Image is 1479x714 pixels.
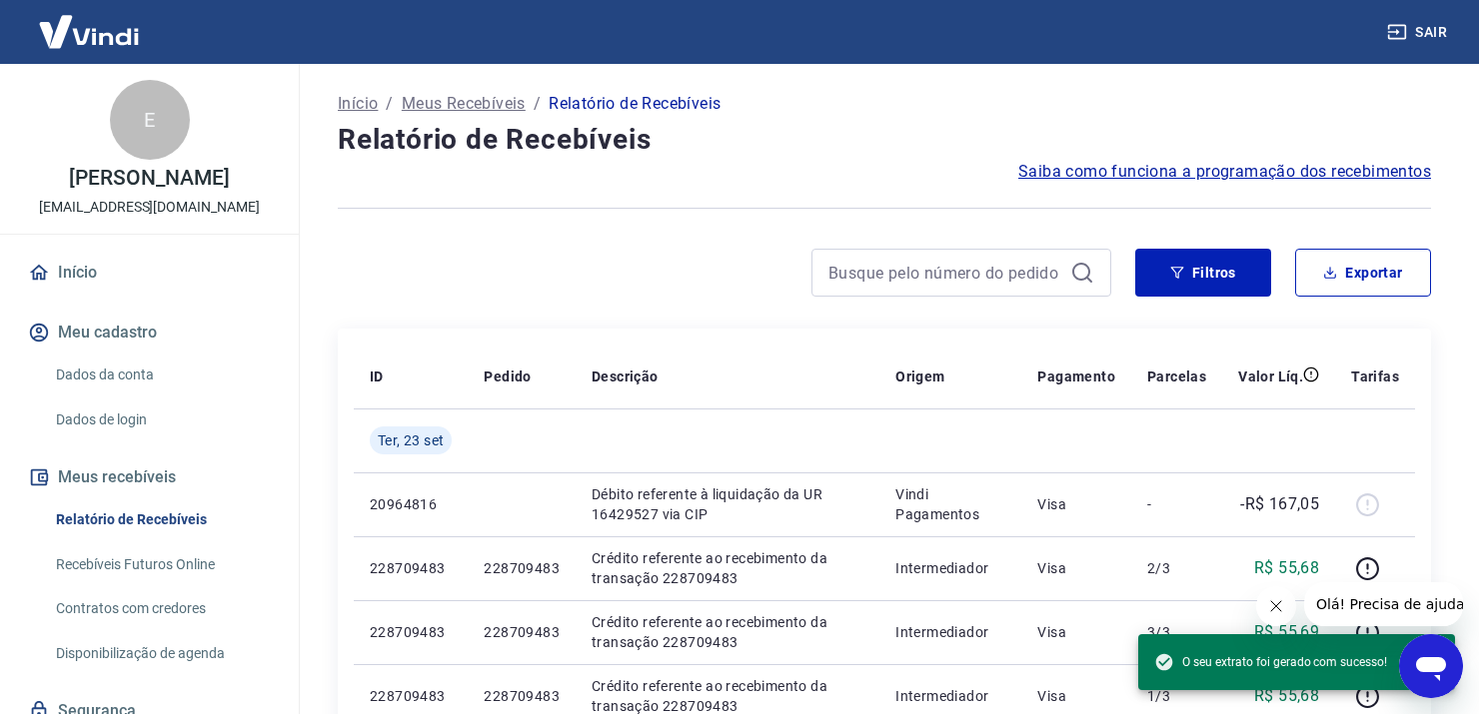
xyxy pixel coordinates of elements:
p: Débito referente à liquidação da UR 16429527 via CIP [592,484,863,524]
p: Descrição [592,366,659,386]
p: 228709483 [484,686,560,706]
p: Intermediador [895,558,1005,578]
p: Origem [895,366,944,386]
p: Pagamento [1037,366,1115,386]
p: [PERSON_NAME] [69,168,229,189]
p: Tarifas [1351,366,1399,386]
p: ID [370,366,384,386]
img: Vindi [24,1,154,62]
input: Busque pelo número do pedido [828,258,1062,288]
p: Valor Líq. [1238,366,1303,386]
a: Relatório de Recebíveis [48,499,275,540]
p: Intermediador [895,622,1005,642]
button: Sair [1383,14,1455,51]
p: 228709483 [484,622,560,642]
p: 3/3 [1147,622,1206,642]
p: 228709483 [484,558,560,578]
p: 228709483 [370,686,452,706]
iframe: Mensagem da empresa [1304,582,1463,626]
span: Olá! Precisa de ajuda? [12,14,168,30]
p: Parcelas [1147,366,1206,386]
p: Visa [1037,622,1115,642]
button: Filtros [1135,249,1271,297]
span: Ter, 23 set [378,430,444,450]
p: R$ 55,68 [1254,684,1319,708]
p: / [534,92,541,116]
button: Meu cadastro [24,311,275,355]
a: Saiba como funciona a programação dos recebimentos [1018,160,1431,184]
p: Visa [1037,558,1115,578]
p: -R$ 167,05 [1240,492,1319,516]
p: Pedido [484,366,531,386]
a: Recebíveis Futuros Online [48,544,275,585]
p: 20964816 [370,494,452,514]
p: Crédito referente ao recebimento da transação 228709483 [592,612,863,652]
p: Relatório de Recebíveis [549,92,721,116]
a: Dados da conta [48,355,275,395]
a: Contratos com credores [48,588,275,629]
p: Visa [1037,494,1115,514]
a: Início [338,92,378,116]
div: E [110,80,190,160]
p: Visa [1037,686,1115,706]
iframe: Botão para abrir a janela de mensagens [1399,634,1463,698]
p: R$ 55,68 [1254,556,1319,580]
button: Exportar [1295,249,1431,297]
p: 228709483 [370,622,452,642]
p: 2/3 [1147,558,1206,578]
button: Meus recebíveis [24,455,275,499]
p: 1/3 [1147,686,1206,706]
a: Meus Recebíveis [402,92,526,116]
h4: Relatório de Recebíveis [338,120,1431,160]
p: / [386,92,393,116]
p: R$ 55,69 [1254,620,1319,644]
a: Disponibilização de agenda [48,633,275,674]
p: Intermediador [895,686,1005,706]
p: 228709483 [370,558,452,578]
p: Crédito referente ao recebimento da transação 228709483 [592,548,863,588]
a: Dados de login [48,399,275,440]
p: [EMAIL_ADDRESS][DOMAIN_NAME] [39,197,260,218]
p: - [1147,494,1206,514]
a: Início [24,251,275,295]
span: O seu extrato foi gerado com sucesso! [1154,652,1387,672]
iframe: Fechar mensagem [1256,586,1296,626]
p: Vindi Pagamentos [895,484,1005,524]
